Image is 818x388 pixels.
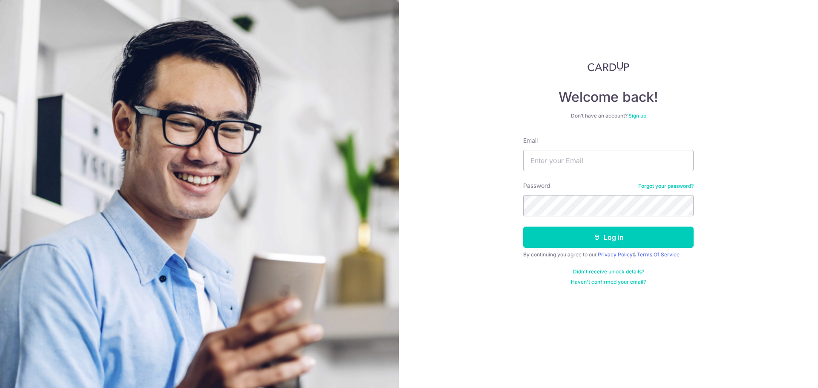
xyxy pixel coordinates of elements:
h4: Welcome back! [523,89,694,106]
a: Sign up [628,112,646,119]
button: Log in [523,227,694,248]
div: By continuing you agree to our & [523,251,694,258]
img: CardUp Logo [588,61,629,72]
a: Didn't receive unlock details? [573,268,644,275]
a: Terms Of Service [637,251,680,258]
input: Enter your Email [523,150,694,171]
a: Forgot your password? [638,183,694,190]
label: Email [523,136,538,145]
div: Don’t have an account? [523,112,694,119]
label: Password [523,181,550,190]
a: Haven't confirmed your email? [571,279,646,285]
a: Privacy Policy [598,251,633,258]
